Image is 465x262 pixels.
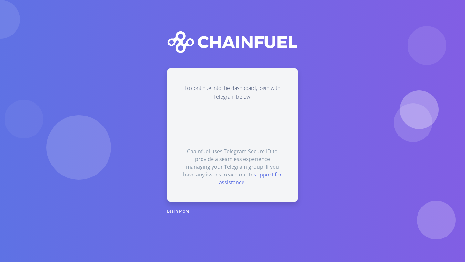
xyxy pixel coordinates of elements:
[219,171,282,186] a: support for assistance
[183,147,282,186] div: Chainfuel uses Telegram Secure ID to provide a seamless experience managing your Telegram group. ...
[183,84,282,101] p: To continue into the dashboard, login with Telegram below:
[167,31,297,53] img: logo-full-white.svg
[167,207,189,214] a: Learn More
[167,208,189,214] small: Learn More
